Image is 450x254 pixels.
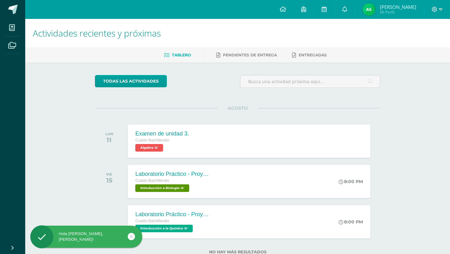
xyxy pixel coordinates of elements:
[135,171,211,177] div: Laboratorio Práctico - Proyecto de Unidad
[135,225,193,232] span: Introducción a la Química 'A'
[363,3,375,16] img: 9965484d7fb958643abdf6182466cba2.png
[105,132,113,136] div: LUN
[218,105,258,111] span: AGOSTO
[240,75,380,88] input: Busca una actividad próxima aquí...
[33,27,161,39] span: Actividades recientes y próximas
[223,53,277,57] span: Pendientes de entrega
[135,138,169,142] span: Cuarto Bachillerato
[339,179,363,184] div: 8:00 PM
[30,231,142,242] div: Hola [PERSON_NAME], [PERSON_NAME]!
[380,9,416,15] span: Mi Perfil
[172,53,191,57] span: Tablero
[339,219,363,225] div: 8:00 PM
[106,176,112,184] div: 15
[299,53,327,57] span: Entregadas
[135,178,169,183] span: Cuarto Bachillerato
[292,50,327,60] a: Entregadas
[135,130,189,137] div: Examen de unidad 3.
[164,50,191,60] a: Tablero
[105,136,113,144] div: 11
[106,172,112,176] div: VIE
[216,50,277,60] a: Pendientes de entrega
[135,219,169,223] span: Cuarto Bachillerato
[380,4,416,10] span: [PERSON_NAME]
[95,75,167,87] a: todas las Actividades
[135,184,189,192] span: Introducción a Biología 'A'
[135,144,163,152] span: Álgebra 'A'
[135,211,211,218] div: Laboratorio Práctico - Proyecto de Unidad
